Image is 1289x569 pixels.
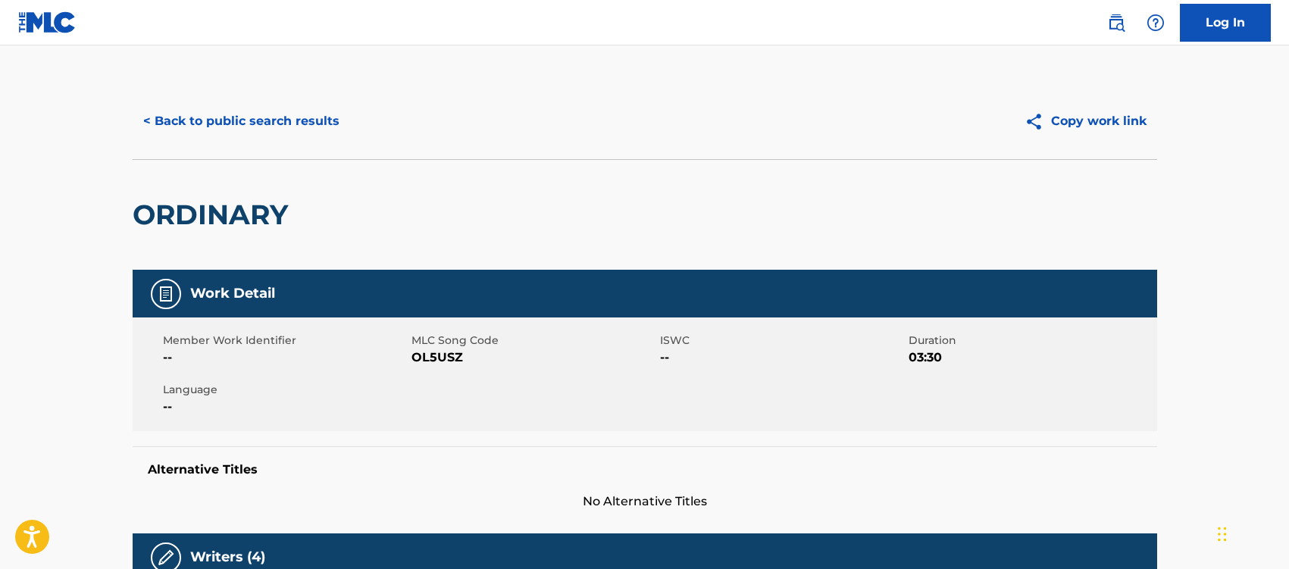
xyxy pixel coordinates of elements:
span: Duration [909,333,1153,349]
span: ISWC [660,333,905,349]
a: Log In [1180,4,1271,42]
img: help [1147,14,1165,32]
span: OL5USZ [411,349,656,367]
span: 03:30 [909,349,1153,367]
span: -- [163,398,408,416]
span: Member Work Identifier [163,333,408,349]
span: No Alternative Titles [133,492,1157,511]
div: Drag [1218,511,1227,557]
span: Language [163,382,408,398]
button: Copy work link [1014,102,1157,140]
span: -- [660,349,905,367]
div: Help [1140,8,1171,38]
button: < Back to public search results [133,102,350,140]
iframe: Chat Widget [1213,496,1289,569]
img: Writers [157,549,175,567]
span: MLC Song Code [411,333,656,349]
a: Public Search [1101,8,1131,38]
h5: Alternative Titles [148,462,1142,477]
img: Work Detail [157,285,175,303]
img: Copy work link [1025,112,1051,131]
span: -- [163,349,408,367]
h2: ORDINARY [133,198,296,232]
img: MLC Logo [18,11,77,33]
img: search [1107,14,1125,32]
h5: Writers (4) [190,549,265,566]
h5: Work Detail [190,285,275,302]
